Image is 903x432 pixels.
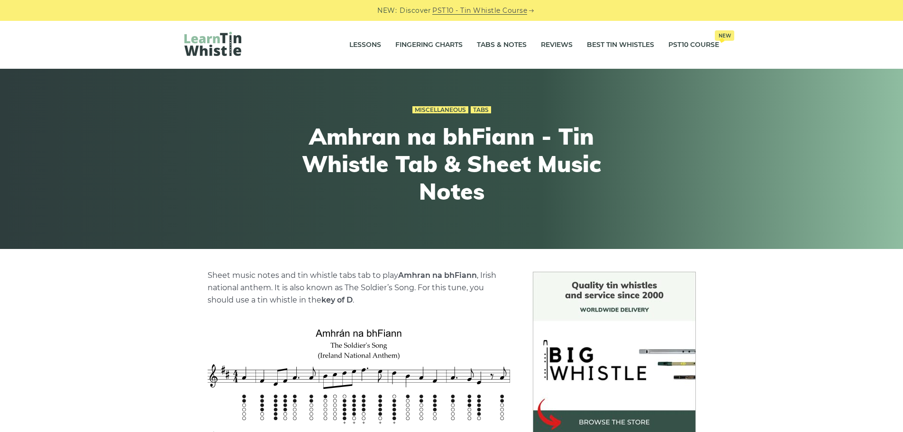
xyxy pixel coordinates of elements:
a: Reviews [541,33,573,57]
a: Tabs [471,106,491,114]
p: Sheet music notes and tin whistle tabs tab to play , Irish national anthem. It is also known as T... [208,269,510,306]
span: New [715,30,734,41]
img: LearnTinWhistle.com [184,32,241,56]
a: Lessons [349,33,381,57]
strong: key of D [321,295,353,304]
a: Tabs & Notes [477,33,527,57]
a: PST10 CourseNew [668,33,719,57]
strong: Amhran na bhFiann [398,271,477,280]
a: Miscellaneous [412,106,468,114]
a: Fingering Charts [395,33,463,57]
a: Best Tin Whistles [587,33,654,57]
h1: Amhran na bhFiann - Tin Whistle Tab & Sheet Music Notes [277,123,626,205]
